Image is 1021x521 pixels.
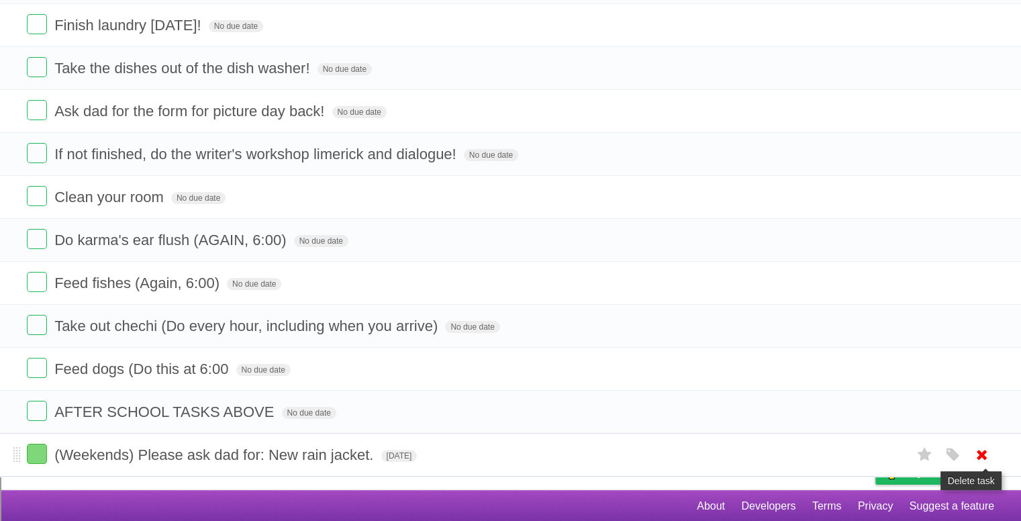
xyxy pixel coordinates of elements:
span: Feed dogs (Do this at 6:00 [54,361,232,377]
label: Done [27,401,47,421]
span: Clean your room [54,189,167,205]
label: Done [27,14,47,34]
label: Star task [912,444,938,466]
span: No due date [171,192,226,204]
label: Done [27,358,47,378]
label: Done [27,315,47,335]
label: Done [27,444,47,464]
div: Sort A > Z [5,31,1016,43]
span: [DATE] [381,450,418,462]
label: Done [27,143,47,163]
span: Take out chechi (Do every hour, including when you arrive) [54,318,441,334]
span: No due date [282,407,336,419]
div: Sort New > Old [5,43,1016,55]
span: No due date [318,63,372,75]
span: No due date [227,278,281,290]
div: Options [5,79,1016,91]
span: No due date [445,321,499,333]
span: AFTER SCHOOL TASKS ABOVE [54,404,277,420]
div: Sign out [5,91,1016,103]
span: No due date [464,149,518,161]
span: Ask dad for the form for picture day back! [54,103,328,120]
span: Take the dishes out of the dish washer! [54,60,313,77]
span: If not finished, do the writer's workshop limerick and dialogue! [54,146,460,162]
label: Done [27,186,47,206]
span: Do karma's ear flush (AGAIN, 6:00) [54,232,289,248]
span: Feed fishes (Again, 6:00) [54,275,223,291]
span: No due date [209,20,263,32]
span: (Weekends) Please ask dad for: New rain jacket. [54,446,377,463]
span: No due date [332,106,387,118]
label: Done [27,272,47,292]
span: No due date [294,235,348,247]
span: Finish laundry [DATE]! [54,17,204,34]
div: Home [5,5,281,17]
label: Done [27,100,47,120]
div: Move To ... [5,55,1016,67]
div: Delete [5,67,1016,79]
label: Done [27,57,47,77]
label: Done [27,229,47,249]
span: No due date [236,364,291,376]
